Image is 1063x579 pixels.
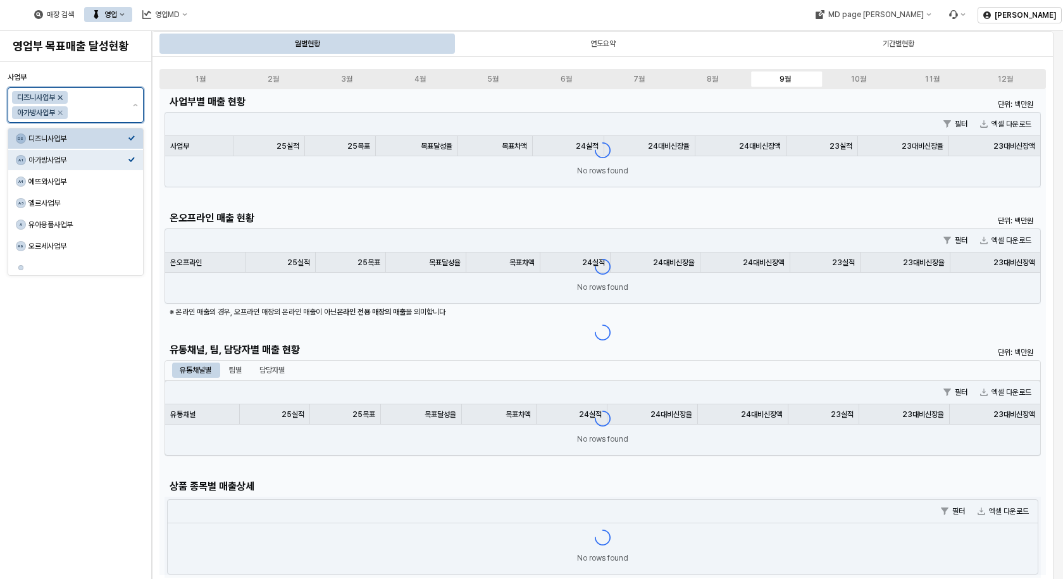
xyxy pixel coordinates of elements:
[84,7,132,22] div: 영업
[341,75,352,84] div: 3월
[456,73,530,85] label: 5월
[28,134,128,144] div: 디즈니사업부
[16,220,25,229] span: A
[707,75,718,84] div: 8월
[13,40,139,53] h4: 영업부 목표매출 달성현황
[850,75,866,84] div: 10월
[676,73,749,85] label: 8월
[16,242,25,251] span: A9
[310,73,383,85] label: 3월
[237,73,311,85] label: 2월
[8,73,27,82] span: 사업부
[561,75,572,84] div: 6월
[16,177,25,186] span: A4
[997,75,1013,84] div: 12월
[58,95,63,100] div: Remove 디즈니사업부
[941,7,973,22] div: Menu item 6
[28,241,128,251] div: 오르세사업부
[17,91,55,104] div: 디즈니사업부
[924,75,940,84] div: 11월
[161,34,454,54] div: 월별현황
[104,10,117,19] div: 영업
[195,75,206,84] div: 1월
[28,177,128,187] div: 에뜨와사업부
[164,73,237,85] label: 1월
[16,199,25,208] span: A3
[58,110,63,115] div: Remove 아가방사업부
[17,106,55,119] div: 아가방사업부
[295,36,320,51] div: 월별현황
[268,75,279,84] div: 2월
[633,75,645,84] div: 7월
[530,73,603,85] label: 6월
[487,75,499,84] div: 5월
[968,73,1041,85] label: 12월
[456,34,749,54] div: 연도요약
[995,10,1056,20] p: [PERSON_NAME]
[135,7,195,22] div: 영업MD
[16,134,25,143] span: DS
[780,75,791,84] div: 9월
[28,220,128,230] div: 유아용품사업부
[28,198,128,208] div: 엘르사업부
[383,73,457,85] label: 4월
[16,156,25,165] span: A1
[414,75,426,84] div: 4월
[27,7,82,22] div: 매장 검색
[28,155,128,165] div: 아가방사업부
[828,10,923,19] div: MD page [PERSON_NAME]
[155,10,180,19] div: 영업MD
[152,31,1063,579] main: App Frame
[752,34,1045,54] div: 기간별현황
[128,88,143,122] button: 제안 사항 표시
[47,10,74,19] div: 매장 검색
[883,36,914,51] div: 기간별현황
[822,73,895,85] label: 10월
[895,73,969,85] label: 11월
[602,73,676,85] label: 7월
[807,7,938,22] div: MD page 이동
[8,128,143,276] div: Select an option
[749,73,823,85] label: 9월
[590,36,616,51] div: 연도요약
